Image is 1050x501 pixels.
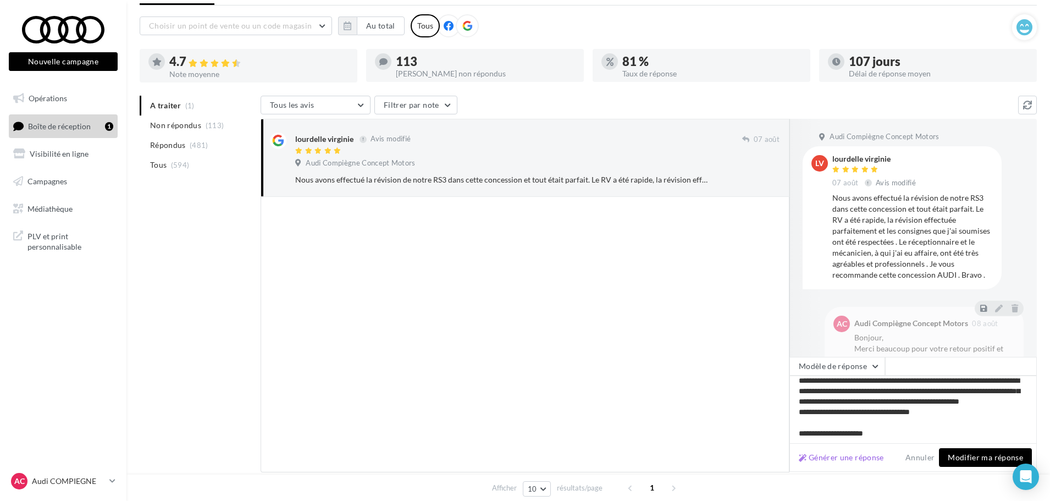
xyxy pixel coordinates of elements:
[396,70,575,78] div: [PERSON_NAME] non répondus
[295,174,708,185] div: Nous avons effectué la révision de notre RS3 dans cette concession et tout était parfait. Le RV a...
[270,100,314,109] span: Tous les avis
[357,16,405,35] button: Au total
[523,481,551,497] button: 10
[854,332,1015,431] div: Bonjour, Merci beaucoup pour votre retour positif et pour votre confiance. Nous sommes ravis de s...
[169,56,349,68] div: 4.7
[7,87,120,110] a: Opérations
[7,114,120,138] a: Boîte de réception1
[306,158,415,168] span: Audi Compiègne Concept Motors
[150,159,167,170] span: Tous
[837,318,847,329] span: AC
[29,93,67,103] span: Opérations
[832,178,858,188] span: 07 août
[371,135,411,144] span: Avis modifié
[396,56,575,68] div: 113
[30,149,89,158] span: Visibilité en ligne
[150,120,201,131] span: Non répondus
[140,16,332,35] button: Choisir un point de vente ou un code magasin
[754,135,780,145] span: 07 août
[849,70,1028,78] div: Délai de réponse moyen
[528,485,537,493] span: 10
[9,471,118,492] a: AC Audi COMPIEGNE
[27,177,67,186] span: Campagnes
[27,203,73,213] span: Médiathèque
[169,70,349,78] div: Note moyenne
[171,161,190,169] span: (594)
[939,448,1032,467] button: Modifier ma réponse
[794,451,888,464] button: Générer une réponse
[7,224,120,257] a: PLV et print personnalisable
[901,451,939,464] button: Annuler
[832,155,918,163] div: lourdelle virginie
[295,134,353,145] div: lourdelle virginie
[411,14,440,37] div: Tous
[338,16,405,35] button: Au total
[789,357,885,376] button: Modèle de réponse
[105,122,113,131] div: 1
[854,320,968,327] div: Audi Compiègne Concept Motors
[557,483,603,493] span: résultats/page
[492,483,517,493] span: Afficher
[7,170,120,193] a: Campagnes
[876,178,916,187] span: Avis modifié
[972,320,998,327] span: 08 août
[622,70,802,78] div: Taux de réponse
[149,21,312,30] span: Choisir un point de vente ou un code magasin
[622,56,802,68] div: 81 %
[261,96,371,114] button: Tous les avis
[830,132,939,142] span: Audi Compiègne Concept Motors
[150,140,186,151] span: Répondus
[32,476,105,487] p: Audi COMPIEGNE
[374,96,457,114] button: Filtrer par note
[27,229,113,252] span: PLV et print personnalisable
[206,121,224,130] span: (113)
[28,121,91,130] span: Boîte de réception
[815,158,824,169] span: lv
[9,52,118,71] button: Nouvelle campagne
[643,479,661,497] span: 1
[190,141,208,150] span: (481)
[7,142,120,166] a: Visibilité en ligne
[1013,464,1039,490] div: Open Intercom Messenger
[14,476,25,487] span: AC
[7,197,120,221] a: Médiathèque
[832,192,993,280] div: Nous avons effectué la révision de notre RS3 dans cette concession et tout était parfait. Le RV a...
[849,56,1028,68] div: 107 jours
